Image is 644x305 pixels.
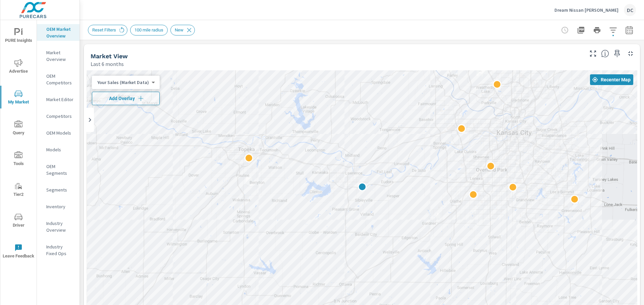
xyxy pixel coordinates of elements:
[46,186,74,193] p: Segments
[601,50,609,58] span: Find the biggest opportunities in your market for your inventory. Understand by postal code where...
[2,213,35,229] span: Driver
[0,20,37,266] div: nav menu
[588,48,598,59] button: Make Fullscreen
[46,113,74,120] p: Competitors
[46,96,74,103] p: Market Editor
[37,185,79,195] div: Segments
[46,26,74,39] p: OEM Market Overview
[623,23,636,37] button: Select Date Range
[37,71,79,88] div: OEM Competitors
[92,79,154,86] div: Your Sales (Market Data)
[37,161,79,178] div: OEM Segments
[91,60,124,68] p: Last 6 months
[37,128,79,138] div: OEM Models
[590,23,604,37] button: Print Report
[88,27,120,32] span: Reset Filters
[37,48,79,64] div: Market Overview
[91,53,128,60] h5: Market View
[574,23,588,37] button: "Export Report to PDF"
[2,151,35,168] span: Tools
[37,94,79,104] div: Market Editor
[37,202,79,212] div: Inventory
[95,95,157,102] span: Add Overlay
[46,203,74,210] p: Inventory
[2,244,35,260] span: Leave Feedback
[46,130,74,136] p: OEM Models
[2,59,35,75] span: Advertise
[554,7,619,13] p: Dream Nissan [PERSON_NAME]
[46,73,74,86] p: OEM Competitors
[97,79,149,85] p: Your Sales (Market Data)
[88,25,127,35] div: Reset Filters
[2,90,35,106] span: My Market
[2,28,35,45] span: PURE Insights
[46,220,74,233] p: Industry Overview
[37,242,79,258] div: Industry Fixed Ops
[37,145,79,155] div: Models
[37,111,79,121] div: Competitors
[46,243,74,257] p: Industry Fixed Ops
[170,25,195,35] div: New
[2,182,35,199] span: Tier2
[612,48,623,59] span: Save this to your personalized report
[37,24,79,41] div: OEM Market Overview
[593,77,631,83] span: Recenter Map
[606,23,620,37] button: Apply Filters
[46,163,74,176] p: OEM Segments
[46,49,74,63] p: Market Overview
[590,74,633,85] button: Recenter Map
[2,121,35,137] span: Query
[92,92,160,105] button: Add Overlay
[46,146,74,153] p: Models
[625,48,636,59] button: Minimize Widget
[171,27,187,32] span: New
[624,4,636,16] div: DC
[37,218,79,235] div: Industry Overview
[130,27,167,32] span: 100 mile radius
